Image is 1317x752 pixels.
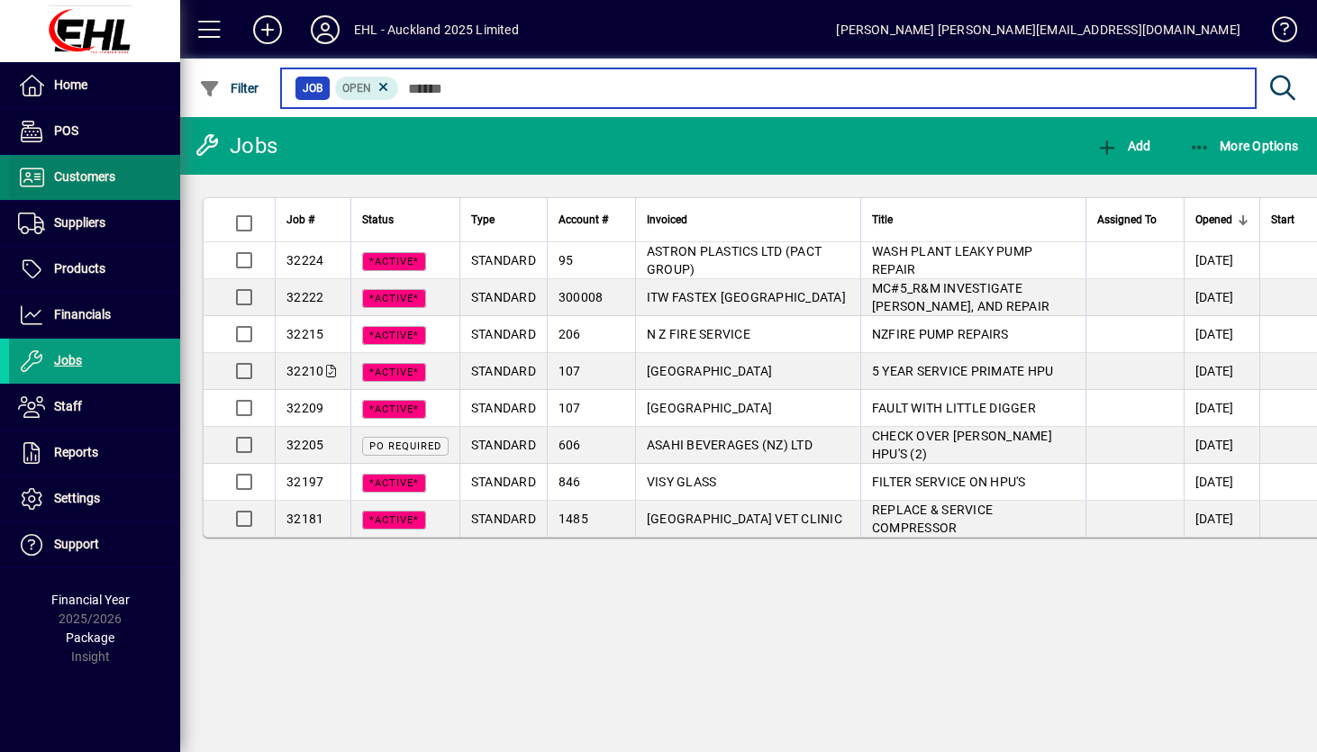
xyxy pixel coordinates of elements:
span: FAULT WITH LITTLE DIGGER [872,401,1036,415]
span: [GEOGRAPHIC_DATA] [647,364,772,378]
div: Job # [286,210,340,230]
span: NZFIRE PUMP REPAIRS [872,327,1009,341]
button: Add [239,14,296,46]
span: 300008 [559,290,604,304]
span: Products [54,261,105,276]
td: [DATE] [1184,279,1259,316]
span: Account # [559,210,608,230]
a: Staff [9,385,180,430]
span: Financial Year [51,593,130,607]
div: EHL - Auckland 2025 Limited [354,15,519,44]
span: Financials [54,307,111,322]
span: 1485 [559,512,588,526]
span: STANDARD [471,401,536,415]
mat-chip: Open Status: Open [335,77,399,100]
span: 32224 [286,253,323,267]
div: Account # [559,210,624,230]
span: Job [303,79,322,97]
button: Add [1092,130,1155,162]
span: Open [342,82,371,95]
span: 107 [559,364,581,378]
span: STANDARD [471,364,536,378]
a: Home [9,63,180,108]
div: Opened [1195,210,1249,230]
td: [DATE] [1184,353,1259,390]
span: 95 [559,253,574,267]
span: Package [66,630,114,645]
span: REPLACE & SERVICE COMPRESSOR [872,503,993,535]
a: Knowledge Base [1258,4,1294,62]
span: FILTER SERVICE ON HPU'S [872,475,1026,489]
span: MC#5_R&M INVESTIGATE [PERSON_NAME], AND REPAIR [872,281,1049,313]
td: [DATE] [1184,464,1259,501]
span: [GEOGRAPHIC_DATA] VET CLINIC [647,512,842,526]
span: STANDARD [471,327,536,341]
span: 32209 [286,401,323,415]
span: Opened [1195,210,1232,230]
span: Filter [199,81,259,95]
a: Products [9,247,180,292]
span: 32210 [286,364,323,378]
span: STANDARD [471,253,536,267]
span: Type [471,210,495,230]
a: Reports [9,430,180,476]
span: 32222 [286,290,323,304]
td: [DATE] [1184,390,1259,427]
div: Invoiced [647,210,849,230]
span: Staff [54,399,82,413]
a: POS [9,109,180,154]
span: 846 [559,475,581,489]
button: Profile [296,14,354,46]
span: Status [362,210,394,230]
span: Reports [54,445,98,459]
span: ASTRON PLASTICS LTD (PACT GROUP) [647,244,822,276]
span: Start [1271,210,1294,230]
div: Jobs [194,131,277,160]
span: Title [872,210,893,230]
span: WASH PLANT LEAKY PUMP REPAIR [872,244,1032,276]
span: Support [54,537,99,551]
span: N Z FIRE SERVICE [647,327,750,341]
span: Job # [286,210,314,230]
a: Support [9,522,180,567]
div: Assigned To [1097,210,1173,230]
span: ASAHI BEVERAGES (NZ) LTD [647,438,813,452]
span: PO REQUIRED [369,440,441,452]
span: More Options [1189,139,1299,153]
a: Customers [9,155,180,200]
button: Filter [195,72,264,104]
span: STANDARD [471,512,536,526]
span: 206 [559,327,581,341]
td: [DATE] [1184,501,1259,537]
span: Suppliers [54,215,105,230]
span: POS [54,123,78,138]
span: 107 [559,401,581,415]
span: Add [1096,139,1150,153]
a: Financials [9,293,180,338]
td: [DATE] [1184,242,1259,279]
a: Settings [9,476,180,521]
span: Home [54,77,87,92]
span: STANDARD [471,475,536,489]
div: [PERSON_NAME] [PERSON_NAME][EMAIL_ADDRESS][DOMAIN_NAME] [836,15,1240,44]
span: [GEOGRAPHIC_DATA] [647,401,772,415]
span: Jobs [54,353,82,367]
span: Settings [54,491,100,505]
span: 32181 [286,512,323,526]
span: VISY GLASS [647,475,717,489]
span: Invoiced [647,210,687,230]
span: Assigned To [1097,210,1157,230]
span: 32197 [286,475,323,489]
span: 32215 [286,327,323,341]
td: [DATE] [1184,427,1259,464]
td: [DATE] [1184,316,1259,353]
span: 5 YEAR SERVICE PRIMATE HPU [872,364,1054,378]
a: Suppliers [9,201,180,246]
span: CHECK OVER [PERSON_NAME] HPU'S (2) [872,429,1052,461]
span: 606 [559,438,581,452]
span: STANDARD [471,290,536,304]
span: 32205 [286,438,323,452]
span: STANDARD [471,438,536,452]
span: ITW FASTEX [GEOGRAPHIC_DATA] [647,290,846,304]
button: More Options [1185,130,1303,162]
